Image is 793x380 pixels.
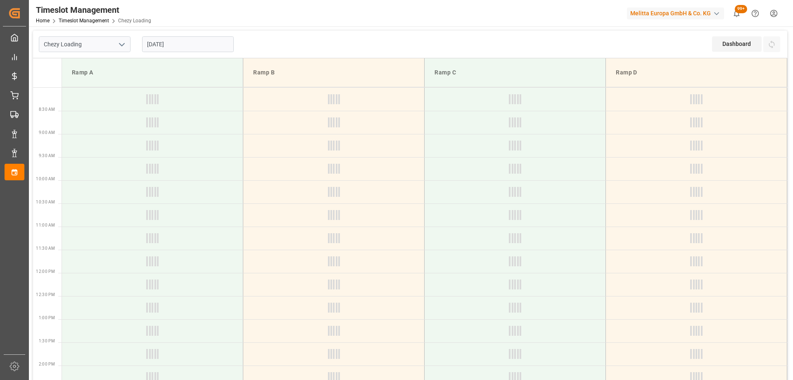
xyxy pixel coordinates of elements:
[39,339,55,343] span: 1:30 PM
[250,65,418,80] div: Ramp B
[627,7,724,19] div: Melitta Europa GmbH & Co. KG
[36,292,55,297] span: 12:30 PM
[712,36,762,52] div: Dashboard
[36,18,50,24] a: Home
[36,269,55,274] span: 12:00 PM
[39,362,55,366] span: 2:00 PM
[115,38,128,51] button: open menu
[746,4,765,23] button: Help Center
[39,107,55,112] span: 8:30 AM
[36,4,151,16] div: Timeslot Management
[39,315,55,320] span: 1:00 PM
[59,18,109,24] a: Timeslot Management
[69,65,236,80] div: Ramp A
[727,4,746,23] button: show 100 new notifications
[142,36,234,52] input: DD-MM-YYYY
[39,153,55,158] span: 9:30 AM
[36,200,55,204] span: 10:30 AM
[39,36,131,52] input: Type to search/select
[39,130,55,135] span: 9:00 AM
[36,246,55,251] span: 11:30 AM
[627,5,727,21] button: Melitta Europa GmbH & Co. KG
[613,65,780,80] div: Ramp D
[36,177,55,181] span: 10:00 AM
[431,65,599,80] div: Ramp C
[36,223,55,227] span: 11:00 AM
[735,5,747,13] span: 99+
